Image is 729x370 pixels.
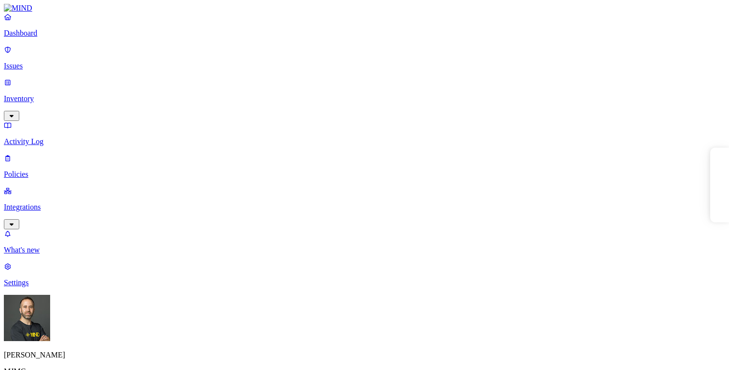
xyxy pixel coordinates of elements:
[4,94,725,103] p: Inventory
[4,45,725,70] a: Issues
[4,4,32,13] img: MIND
[4,154,725,179] a: Policies
[4,62,725,70] p: Issues
[4,78,725,119] a: Inventory
[4,137,725,146] p: Activity Log
[4,351,725,359] p: [PERSON_NAME]
[4,186,725,228] a: Integrations
[4,29,725,38] p: Dashboard
[4,229,725,254] a: What's new
[4,246,725,254] p: What's new
[4,262,725,287] a: Settings
[4,203,725,211] p: Integrations
[4,170,725,179] p: Policies
[4,295,50,341] img: Tom Mayblum
[4,121,725,146] a: Activity Log
[4,13,725,38] a: Dashboard
[4,278,725,287] p: Settings
[4,4,725,13] a: MIND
